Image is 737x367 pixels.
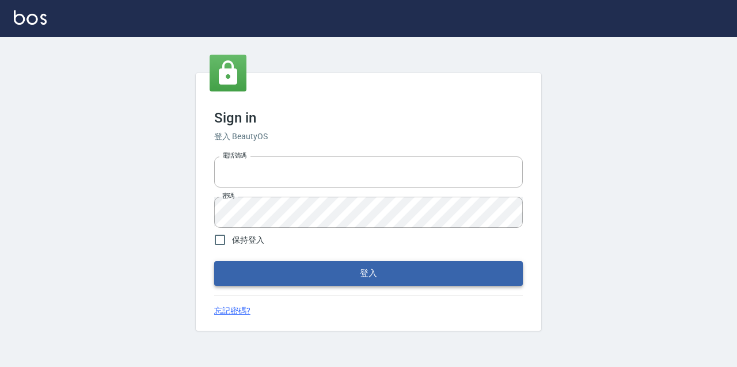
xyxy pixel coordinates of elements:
span: 保持登入 [232,234,264,246]
h3: Sign in [214,110,523,126]
label: 電話號碼 [222,151,246,160]
img: Logo [14,10,47,25]
button: 登入 [214,261,523,285]
h6: 登入 BeautyOS [214,131,523,143]
label: 密碼 [222,192,234,200]
a: 忘記密碼? [214,305,250,317]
